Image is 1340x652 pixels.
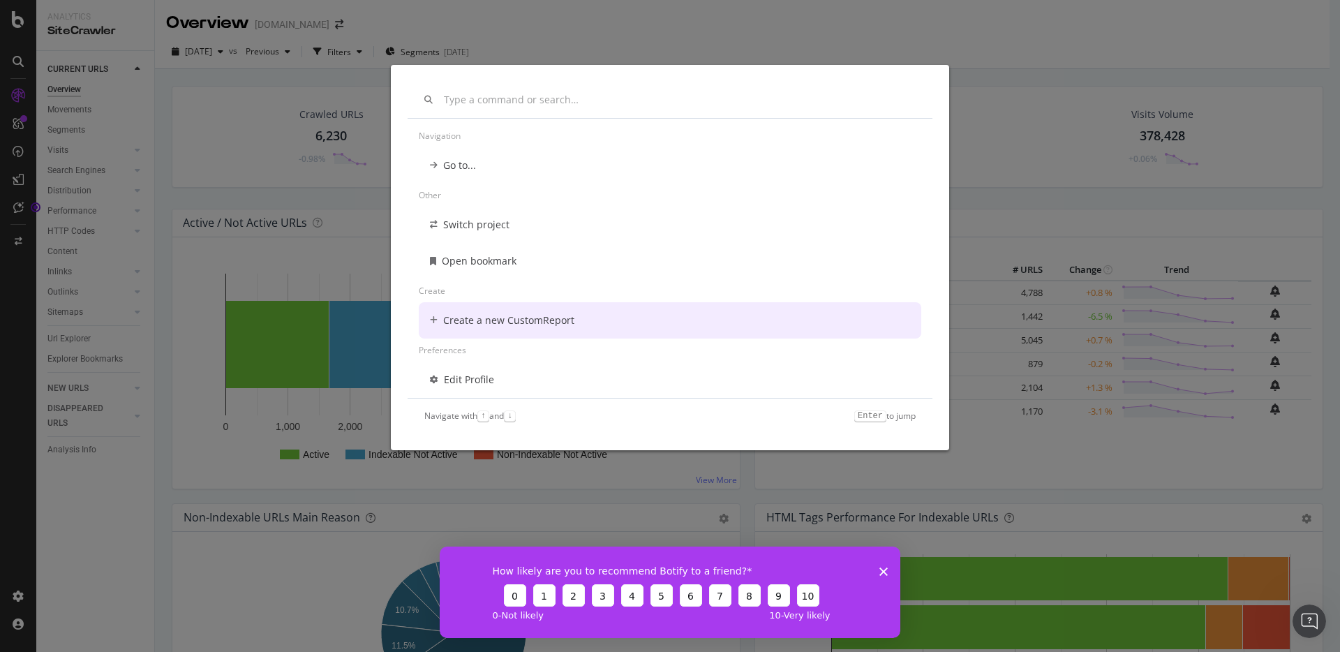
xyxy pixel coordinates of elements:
div: Go to... [443,158,476,172]
div: Open bookmark [442,254,516,268]
kbd: Enter [854,410,886,422]
div: Create a new CustomReport [443,313,574,327]
div: Other [419,184,921,207]
iframe: Survey from Botify [440,547,900,638]
iframe: Intercom live chat [1293,605,1326,638]
input: Type a command or search… [444,94,916,106]
kbd: ↑ [477,410,489,422]
div: modal [391,65,949,450]
div: Navigation [419,124,921,147]
div: Edit Profile [444,373,494,387]
div: to jump [854,410,916,422]
div: Switch project [443,218,509,232]
div: Navigate with and [424,410,516,422]
div: Preferences [419,339,921,362]
div: Create [419,279,921,302]
kbd: ↓ [504,410,516,422]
